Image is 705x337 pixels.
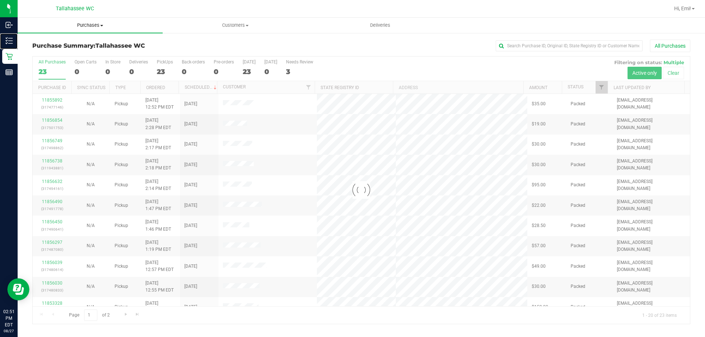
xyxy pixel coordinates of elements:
[3,328,14,334] p: 08/27
[18,18,163,33] a: Purchases
[360,22,400,29] span: Deliveries
[6,37,13,44] inline-svg: Inventory
[674,6,691,11] span: Hi, Emi!
[3,308,14,328] p: 02:51 PM EDT
[18,22,163,29] span: Purchases
[496,40,643,51] input: Search Purchase ID, Original ID, State Registry ID or Customer Name...
[163,22,307,29] span: Customers
[6,21,13,29] inline-svg: Inbound
[7,278,29,300] iframe: Resource center
[6,53,13,60] inline-svg: Retail
[32,43,252,49] h3: Purchase Summary:
[6,69,13,76] inline-svg: Reports
[308,18,453,33] a: Deliveries
[650,40,690,52] button: All Purchases
[95,42,145,49] span: Tallahassee WC
[163,18,308,33] a: Customers
[56,6,94,12] span: Tallahassee WC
